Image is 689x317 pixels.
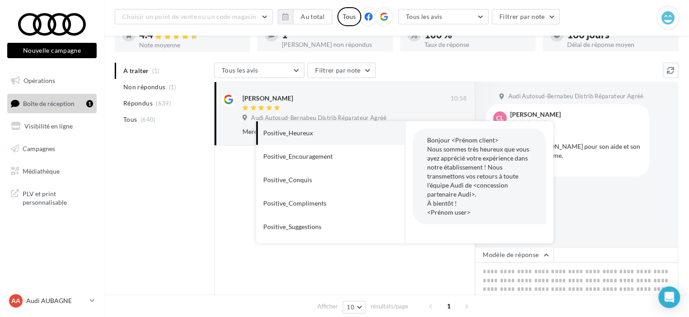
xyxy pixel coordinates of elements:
[5,184,98,211] a: PLV et print personnalisable
[658,286,680,308] div: Open Intercom Messenger
[510,111,561,118] div: [PERSON_NAME]
[5,94,98,113] a: Boîte de réception1
[398,9,489,24] button: Tous les avis
[26,296,86,305] p: Audi AUBAGNE
[492,9,560,24] button: Filtrer par note
[282,30,386,40] div: 1
[337,7,361,26] div: Tous
[567,41,671,48] div: Délai de réponse moyen
[263,199,326,208] div: Positive_Compliments
[293,9,332,24] button: Au total
[23,77,55,84] span: Opérations
[214,63,304,78] button: Tous les avis
[7,292,97,309] a: AA Audi AUBAGNE
[427,136,529,216] span: Bonjour <Prénom client> Nous sommes très heureux que vous ayez apprécié votre expérience dans not...
[5,139,98,158] a: Campagnes
[256,145,380,168] button: Positive_Encouragement
[424,41,528,48] div: Taux de réponse
[263,152,333,161] div: Positive_Encouragement
[406,13,442,20] span: Tous les avis
[278,9,332,24] button: Au total
[5,117,98,136] a: Visibilité en ligne
[508,92,643,101] span: Audi Autosud-Bernabeu Distrib Réparateur Agréé
[256,168,380,192] button: Positive_Conquis
[343,301,366,313] button: 10
[256,121,380,145] button: Positive_Heureux
[139,42,243,48] div: Note moyenne
[23,145,55,152] span: Campagnes
[263,222,321,231] div: Positive_Suggestions
[5,162,98,181] a: Médiathèque
[251,114,386,122] span: Audi Autosud-Bernabeu Distrib Réparateur Agréé
[450,95,467,103] span: 10:58
[115,9,273,24] button: Choisir un point de vente ou un code magasin
[242,127,408,136] div: Merci à [PERSON_NAME] pour son aide et son professionnalisme. Il a était au top
[123,99,153,108] span: Répondus
[139,30,243,40] div: 4.4
[263,175,312,184] div: Positive_Conquis
[123,115,137,124] span: Tous
[510,142,642,169] div: Merci à [PERSON_NAME] pour son aide et son professionnalisme. Il a était au top
[140,116,156,123] span: (640)
[317,302,338,311] span: Afficher
[475,247,554,262] button: Modèle de réponse
[347,303,354,311] span: 10
[23,188,93,207] span: PLV et print personnalisable
[7,43,97,58] button: Nouvelle campagne
[11,296,20,305] span: AA
[442,299,456,313] span: 1
[307,63,376,78] button: Filtrer par note
[86,100,93,107] div: 1
[122,13,256,20] span: Choisir un point de vente ou un code magasin
[23,99,74,107] span: Boîte de réception
[256,192,380,215] button: Positive_Compliments
[5,71,98,90] a: Opérations
[424,30,528,40] div: 100 %
[169,83,177,91] span: (1)
[156,100,171,107] span: (639)
[222,66,258,74] span: Tous les avis
[263,129,313,138] div: Positive_Heureux
[256,215,380,239] button: Positive_Suggestions
[371,302,408,311] span: résultats/page
[24,122,73,130] span: Visibilité en ligne
[282,41,386,48] div: [PERSON_NAME] non répondus
[123,83,165,92] span: Non répondus
[23,167,60,175] span: Médiathèque
[242,94,293,103] div: [PERSON_NAME]
[567,30,671,40] div: 160 jours
[496,114,503,123] span: CL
